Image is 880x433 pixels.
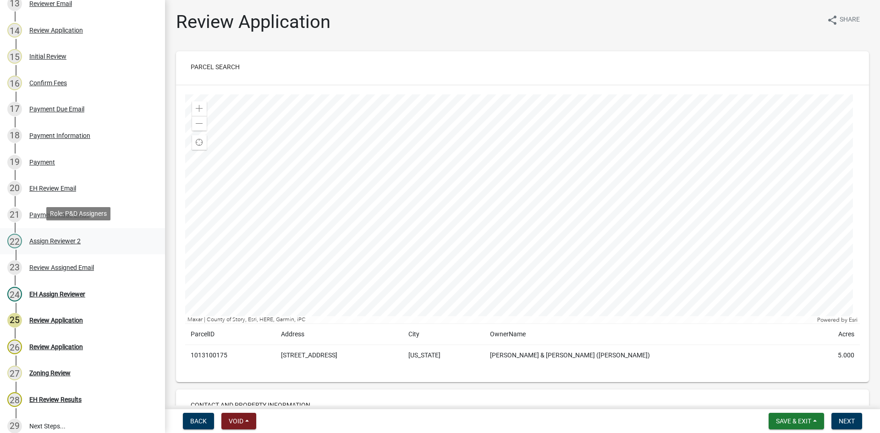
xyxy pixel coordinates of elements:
[185,324,275,345] td: ParcelID
[183,397,318,413] button: Contact and Property Information
[29,317,83,323] div: Review Application
[275,324,403,345] td: Address
[7,313,22,328] div: 25
[190,417,207,425] span: Back
[183,413,214,429] button: Back
[839,417,855,425] span: Next
[176,11,330,33] h1: Review Application
[29,238,81,244] div: Assign Reviewer 2
[769,413,824,429] button: Save & Exit
[815,316,860,323] div: Powered by
[7,76,22,90] div: 16
[29,185,76,192] div: EH Review Email
[29,27,83,33] div: Review Application
[275,345,403,366] td: [STREET_ADDRESS]
[29,344,83,350] div: Review Application
[29,212,89,218] div: Payment Made Email
[819,11,867,29] button: shareShare
[29,132,90,139] div: Payment Information
[192,135,207,150] div: Find my location
[221,413,256,429] button: Void
[29,53,66,60] div: Initial Review
[192,116,207,131] div: Zoom out
[827,15,838,26] i: share
[808,345,860,366] td: 5.000
[7,49,22,64] div: 15
[484,345,808,366] td: [PERSON_NAME] & [PERSON_NAME] ([PERSON_NAME])
[7,128,22,143] div: 18
[484,324,808,345] td: OwnerName
[808,324,860,345] td: Acres
[776,417,811,425] span: Save & Exit
[403,345,484,366] td: [US_STATE]
[7,155,22,170] div: 19
[185,316,815,323] div: Maxar | County of Story, Esri, HERE, Garmin, iPC
[7,392,22,407] div: 28
[7,102,22,116] div: 17
[7,340,22,354] div: 26
[29,0,72,7] div: Reviewer Email
[29,396,82,403] div: EH Review Results
[840,15,860,26] span: Share
[29,370,71,376] div: Zoning Review
[29,106,84,112] div: Payment Due Email
[7,366,22,380] div: 27
[831,413,862,429] button: Next
[7,260,22,275] div: 23
[7,287,22,301] div: 24
[849,317,858,323] a: Esri
[7,181,22,196] div: 20
[29,80,67,86] div: Confirm Fees
[185,345,275,366] td: 1013100175
[29,291,85,297] div: EH Assign Reviewer
[403,324,484,345] td: City
[46,207,110,220] div: Role: P&D Assigners
[7,234,22,248] div: 22
[229,417,243,425] span: Void
[7,208,22,222] div: 21
[192,101,207,116] div: Zoom in
[183,59,247,75] button: Parcel search
[29,159,55,165] div: Payment
[7,23,22,38] div: 14
[29,264,94,271] div: Review Assigned Email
